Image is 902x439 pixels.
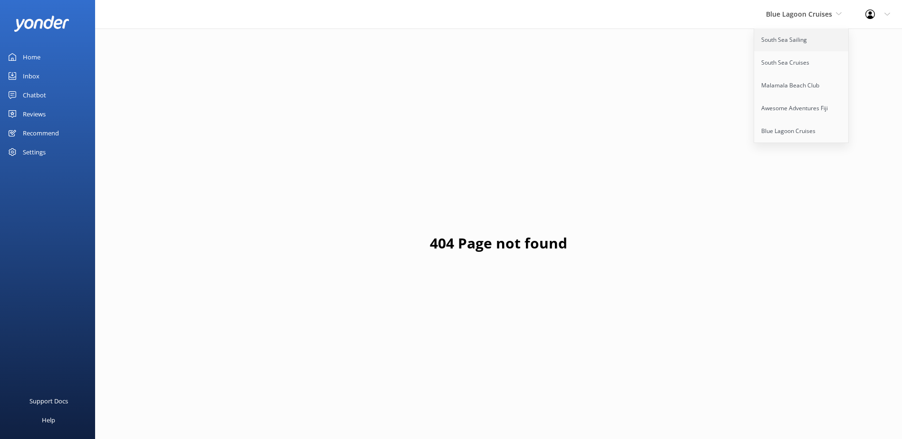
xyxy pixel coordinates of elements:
a: South Sea Sailing [754,29,849,51]
a: Blue Lagoon Cruises [754,120,849,143]
div: Support Docs [29,391,68,410]
h1: 404 Page not found [430,232,567,255]
a: South Sea Cruises [754,51,849,74]
a: Malamala Beach Club [754,74,849,97]
a: Awesome Adventures Fiji [754,97,849,120]
div: Help [42,410,55,429]
span: Blue Lagoon Cruises [766,10,832,19]
div: Recommend [23,124,59,143]
div: Chatbot [23,86,46,105]
img: yonder-white-logo.png [14,16,69,31]
div: Inbox [23,67,39,86]
div: Reviews [23,105,46,124]
div: Settings [23,143,46,162]
div: Home [23,48,40,67]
